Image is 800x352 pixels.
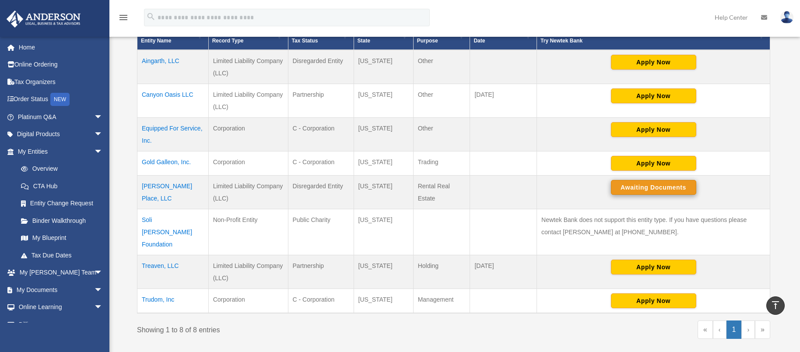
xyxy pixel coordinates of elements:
button: Awaiting Documents [611,180,696,195]
td: C - Corporation [288,151,354,176]
a: menu [118,15,129,23]
a: Online Ordering [6,56,116,74]
td: C - Corporation [288,118,354,151]
td: Limited Liability Company (LLC) [208,255,288,289]
div: Try Newtek Bank [540,35,757,46]
span: arrow_drop_down [94,281,112,299]
a: My Documentsarrow_drop_down [6,281,116,299]
td: Disregarded Entity [288,176,354,209]
td: Management [413,289,470,313]
td: Newtek Bank does not support this entity type. If you have questions please contact [PERSON_NAME]... [537,209,770,255]
span: arrow_drop_down [94,143,112,161]
td: Holding [413,255,470,289]
td: Corporation [208,289,288,313]
td: Non-Profit Entity [208,209,288,255]
span: arrow_drop_down [94,126,112,144]
td: Other [413,118,470,151]
td: Corporation [208,118,288,151]
td: [US_STATE] [354,118,413,151]
td: [US_STATE] [354,289,413,313]
a: My [PERSON_NAME] Teamarrow_drop_down [6,264,116,282]
td: [US_STATE] [354,255,413,289]
td: Rental Real Estate [413,176,470,209]
button: Apply Now [611,156,696,171]
td: Partnership [288,255,354,289]
td: [US_STATE] [354,50,413,84]
button: Apply Now [611,122,696,137]
td: Trading [413,151,470,176]
a: CTA Hub [12,177,112,195]
td: Equipped For Service, Inc. [137,118,209,151]
td: Other [413,50,470,84]
td: [DATE] [470,84,537,118]
td: Trudom, Inc [137,289,209,313]
td: Other [413,84,470,118]
a: Tax Organizers [6,73,116,91]
td: Gold Galleon, Inc. [137,151,209,176]
i: menu [118,12,129,23]
div: NEW [50,93,70,106]
a: Order StatusNEW [6,91,116,109]
td: [US_STATE] [354,151,413,176]
a: Tax Due Dates [12,246,112,264]
td: [US_STATE] [354,176,413,209]
img: User Pic [780,11,793,24]
td: [DATE] [470,255,537,289]
a: Entity Change Request [12,195,112,212]
span: arrow_drop_down [94,316,112,334]
td: Corporation [208,151,288,176]
button: Apply Now [611,88,696,103]
td: Limited Liability Company (LLC) [208,176,288,209]
a: Home [6,39,116,56]
i: search [146,12,156,21]
span: arrow_drop_down [94,108,112,126]
td: Public Charity [288,209,354,255]
a: First [698,320,713,339]
a: Billingarrow_drop_down [6,316,116,333]
span: Tax Status [292,38,318,44]
td: Treaven, LLC [137,255,209,289]
td: [PERSON_NAME] Place, LLC [137,176,209,209]
td: Soli [PERSON_NAME] Foundation [137,209,209,255]
i: vertical_align_top [770,300,781,310]
td: Limited Liability Company (LLC) [208,50,288,84]
div: Showing 1 to 8 of 8 entries [137,320,447,336]
td: Canyon Oasis LLC [137,84,209,118]
a: Online Learningarrow_drop_down [6,299,116,316]
button: Apply Now [611,55,696,70]
td: Aingarth, LLC [137,50,209,84]
span: arrow_drop_down [94,299,112,317]
a: Binder Walkthrough [12,212,112,229]
a: My Entitiesarrow_drop_down [6,143,112,160]
img: Anderson Advisors Platinum Portal [4,11,83,28]
span: arrow_drop_down [94,264,112,282]
td: Disregarded Entity [288,50,354,84]
td: C - Corporation [288,289,354,313]
a: My Blueprint [12,229,112,247]
span: Record Type [212,38,244,44]
td: Limited Liability Company (LLC) [208,84,288,118]
a: Platinum Q&Aarrow_drop_down [6,108,116,126]
a: vertical_align_top [766,296,785,315]
span: Entity Name [141,38,171,44]
a: Digital Productsarrow_drop_down [6,126,116,143]
td: Partnership [288,84,354,118]
button: Apply Now [611,293,696,308]
td: [US_STATE] [354,84,413,118]
button: Apply Now [611,260,696,275]
a: Overview [12,160,107,178]
td: [US_STATE] [354,209,413,255]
